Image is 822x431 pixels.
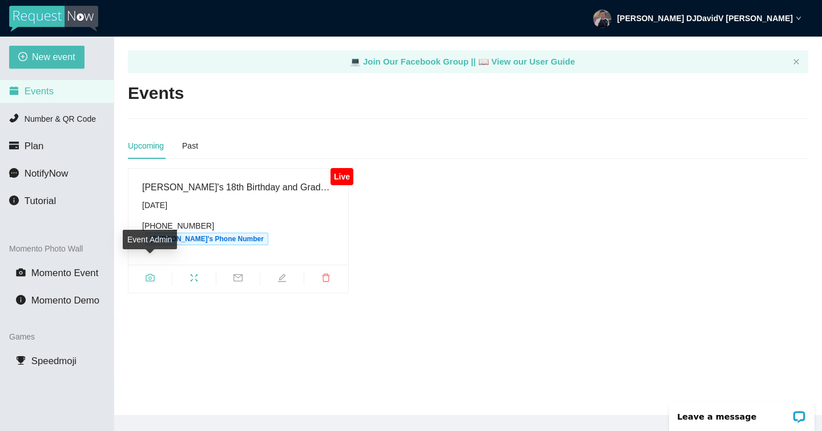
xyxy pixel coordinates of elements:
img: RequestNow [9,6,98,32]
button: plus-circleNew event [9,46,84,69]
span: edit [260,273,304,286]
span: info-circle [9,195,19,205]
span: Events [25,86,54,97]
span: fullscreen [172,273,216,286]
span: plus-circle [18,52,27,63]
span: info-circle [16,295,26,305]
span: credit-card [9,141,19,150]
span: phone [9,113,19,123]
span: New event [32,50,75,64]
span: laptop [478,57,489,66]
iframe: LiveChat chat widget [662,395,822,431]
div: [PERSON_NAME]'s 18th Birthday and Graduation Celebration [142,180,335,194]
span: Speedmoji [31,356,76,366]
span: message [9,168,19,178]
span: Tutorial [25,195,56,206]
span: Momento Demo [31,295,99,306]
span: camera [128,273,172,286]
span: Momento Event [31,268,99,278]
a: laptop Join Our Facebook Group || [350,57,478,66]
strong: [PERSON_NAME] DJDavidV [PERSON_NAME] [617,14,793,23]
span: camera [16,268,26,277]
h2: Events [128,82,184,105]
div: [DATE] [142,199,335,211]
span: [PERSON_NAME]'s Phone Number [146,233,268,245]
span: calendar [9,86,19,95]
span: Plan [25,141,44,151]
a: laptop View our User Guide [478,57,575,66]
div: Live [331,168,353,185]
span: laptop [350,57,361,66]
button: close [793,58,800,66]
span: NotifyNow [25,168,68,179]
span: mail [216,273,260,286]
div: Past [182,139,198,152]
span: Number & QR Code [25,114,96,123]
span: down [796,15,801,21]
div: Event Admin [123,230,177,249]
div: [PHONE_NUMBER] [142,220,335,245]
span: delete [304,273,348,286]
div: Upcoming [128,139,164,152]
span: close [793,58,800,65]
span: trophy [16,356,26,365]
